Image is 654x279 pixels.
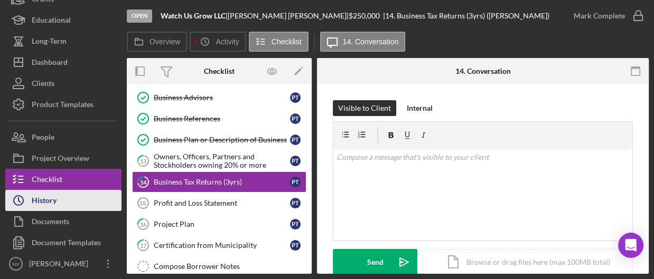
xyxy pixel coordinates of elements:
[367,249,384,275] div: Send
[139,200,146,206] tspan: 15
[127,9,152,23] div: Open
[455,67,510,75] div: 14. Conversation
[320,32,406,52] button: 14. Conversation
[32,148,89,171] div: Project Overview
[154,114,290,123] div: Business References
[290,177,301,187] div: P T
[249,32,309,52] button: Checklist
[161,11,226,20] b: Watch Us Grow LLC
[216,37,239,46] label: Activity
[32,73,54,97] div: Clients
[140,157,146,164] tspan: 13
[32,190,57,214] div: History
[32,232,101,256] div: Document Templates
[343,37,399,46] label: 14. Conversation
[140,242,147,248] tspan: 17
[32,31,67,54] div: Long-Term
[132,256,306,277] a: Compose Borrower Notes
[154,220,290,228] div: Project Plan
[5,190,122,211] button: History
[5,94,122,115] button: Product Templates
[32,52,68,75] div: Dashboard
[338,100,391,116] div: Visible to Client
[132,108,306,129] a: Business ReferencesPT
[132,235,306,256] a: 17Certification from MunicipalityPT
[407,100,433,116] div: Internal
[401,100,438,116] button: Internal
[127,32,187,52] button: Overview
[5,31,122,52] button: Long-Term
[32,211,69,235] div: Documents
[290,113,301,124] div: P T
[290,219,301,229] div: P T
[154,93,290,102] div: Business Advisors
[32,9,71,33] div: Educational
[290,156,301,166] div: P T
[132,129,306,150] a: Business Plan or Description of BusinessPT
[5,211,122,232] button: Documents
[272,37,302,46] label: Checklist
[349,11,380,20] span: $250,000
[154,178,290,186] div: Business Tax Returns (3yrs)
[333,249,417,275] button: Send
[5,169,122,190] button: Checklist
[5,148,122,169] button: Project Overview
[5,232,122,253] button: Document Templates
[154,241,290,249] div: Certification from Municipality
[26,253,95,277] div: [PERSON_NAME]
[574,5,625,26] div: Mark Complete
[140,220,147,227] tspan: 16
[290,240,301,251] div: P T
[204,67,235,75] div: Checklist
[32,94,94,118] div: Product Templates
[563,5,649,26] button: Mark Complete
[32,169,62,193] div: Checklist
[132,87,306,108] a: Business AdvisorsPT
[5,52,122,73] button: Dashboard
[132,171,306,193] a: 14Business Tax Returns (3yrs)PT
[228,12,349,20] div: [PERSON_NAME] [PERSON_NAME] |
[154,152,290,169] div: Owners, Officers, Partners and Stockholders owning 20% or more
[154,199,290,207] div: Profit and Loss Statement
[333,100,396,116] button: Visible to Client
[140,178,147,185] tspan: 14
[132,214,306,235] a: 16Project PlanPT
[12,261,20,267] text: NV
[5,253,122,274] button: NV[PERSON_NAME]
[32,127,54,150] div: People
[290,92,301,103] div: P T
[290,134,301,145] div: P T
[618,233,643,258] div: Open Intercom Messenger
[383,12,549,20] div: | 14. Business Tax Returns (3yrs) ([PERSON_NAME])
[161,12,228,20] div: |
[5,9,122,31] button: Educational
[132,193,306,214] a: 15Profit and Loss StatementPT
[5,127,122,148] button: People
[132,150,306,171] a: 13Owners, Officers, Partners and Stockholders owning 20% or morePT
[154,262,306,271] div: Compose Borrower Notes
[154,136,290,144] div: Business Plan or Description of Business
[190,32,246,52] button: Activity
[5,73,122,94] button: Clients
[150,37,180,46] label: Overview
[290,198,301,208] div: P T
